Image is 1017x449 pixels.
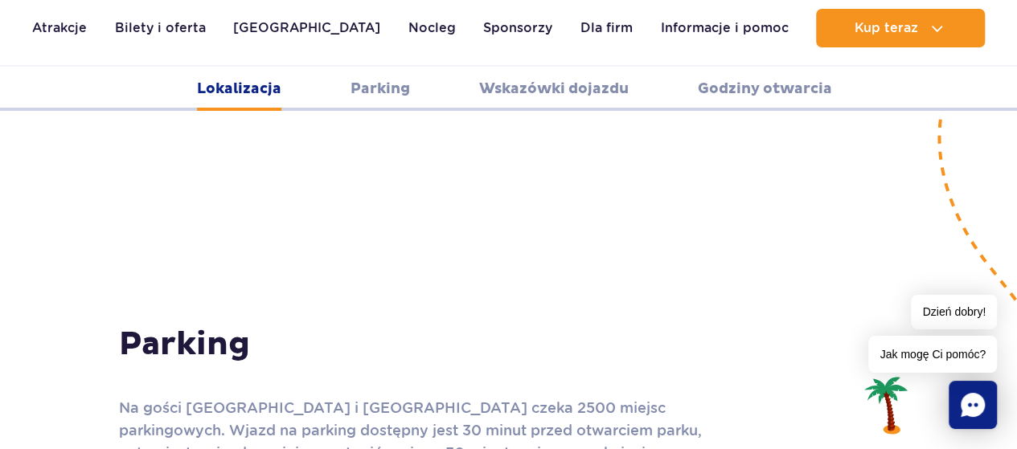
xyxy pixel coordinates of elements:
[32,9,87,47] a: Atrakcje
[408,9,456,47] a: Nocleg
[816,9,985,47] button: Kup teraz
[949,381,997,429] div: Chat
[660,9,788,47] a: Informacje i pomoc
[479,67,629,111] a: Wskazówki dojazdu
[868,336,997,373] span: Jak mogę Ci pomóc?
[119,324,899,364] h3: Parking
[197,67,281,111] a: Lokalizacja
[483,9,552,47] a: Sponsorzy
[115,9,206,47] a: Bilety i oferta
[233,9,380,47] a: [GEOGRAPHIC_DATA]
[854,21,917,35] span: Kup teraz
[351,67,410,111] a: Parking
[698,67,832,111] a: Godziny otwarcia
[911,295,997,329] span: Dzień dobry!
[580,9,633,47] a: Dla firm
